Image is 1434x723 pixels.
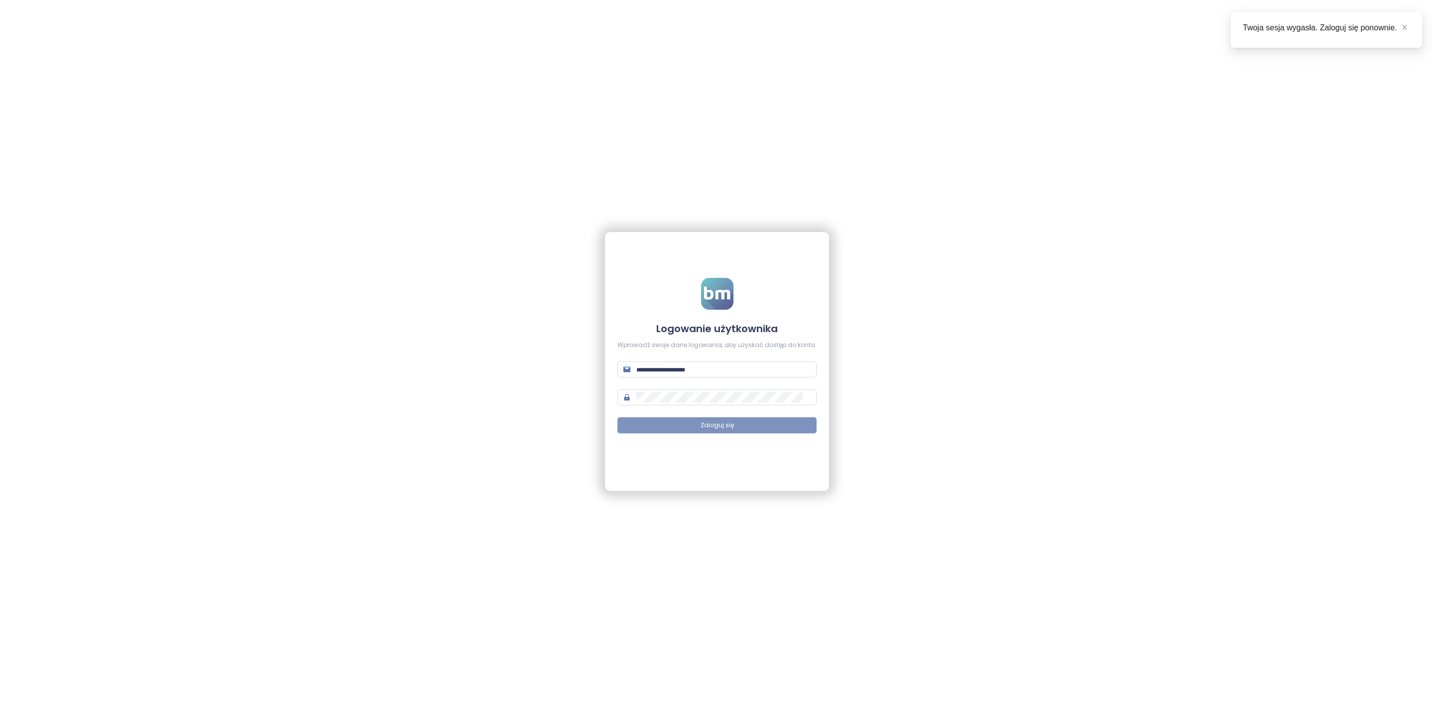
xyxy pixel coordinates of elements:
[617,341,817,350] div: Wprowadź swoje dane logowania, aby uzyskać dostęp do konta.
[623,366,630,373] span: mail
[701,421,734,430] span: Zaloguj się
[617,417,817,433] button: Zaloguj się
[701,278,733,310] img: logo
[1243,22,1410,34] div: Twoja sesja wygasła. Zaloguj się ponownie.
[617,322,817,336] h4: Logowanie użytkownika
[623,394,630,401] span: lock
[1401,24,1408,31] span: close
